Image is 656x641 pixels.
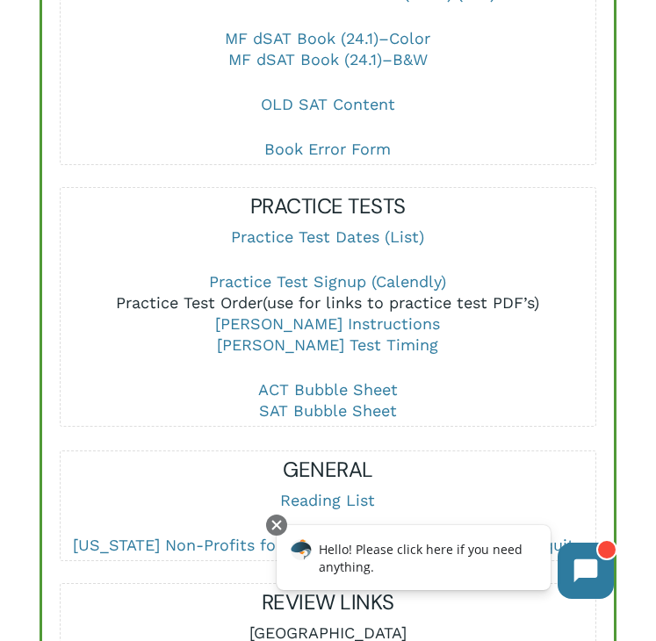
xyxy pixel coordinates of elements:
a: [US_STATE] Non-Profits focused on educational access and equity [73,536,582,554]
h5: GENERAL [61,456,595,484]
p: (use for links to practice test PDF’s) [61,271,595,379]
a: Practice Test Dates (List) [231,227,424,246]
iframe: Chatbot [258,511,631,616]
a: Reading List [280,491,375,509]
a: Practice Test Signup (Calendly) [209,272,446,291]
a: MF dSAT Book (24.1)–Color [225,29,430,47]
a: Practice Test Order [116,293,263,312]
a: [PERSON_NAME] Test Timing [217,335,438,354]
a: ACT Bubble Sheet [258,380,398,399]
a: MF dSAT Book (24.1)–B&W [228,50,428,68]
a: OLD SAT Content [261,95,395,113]
a: [PERSON_NAME] Instructions [215,314,440,333]
h5: REVIEW LINKS [61,588,595,616]
a: SAT Bubble Sheet [259,401,397,420]
a: Book Error Form [264,140,391,158]
h5: PRACTICE TESTS [61,192,595,220]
